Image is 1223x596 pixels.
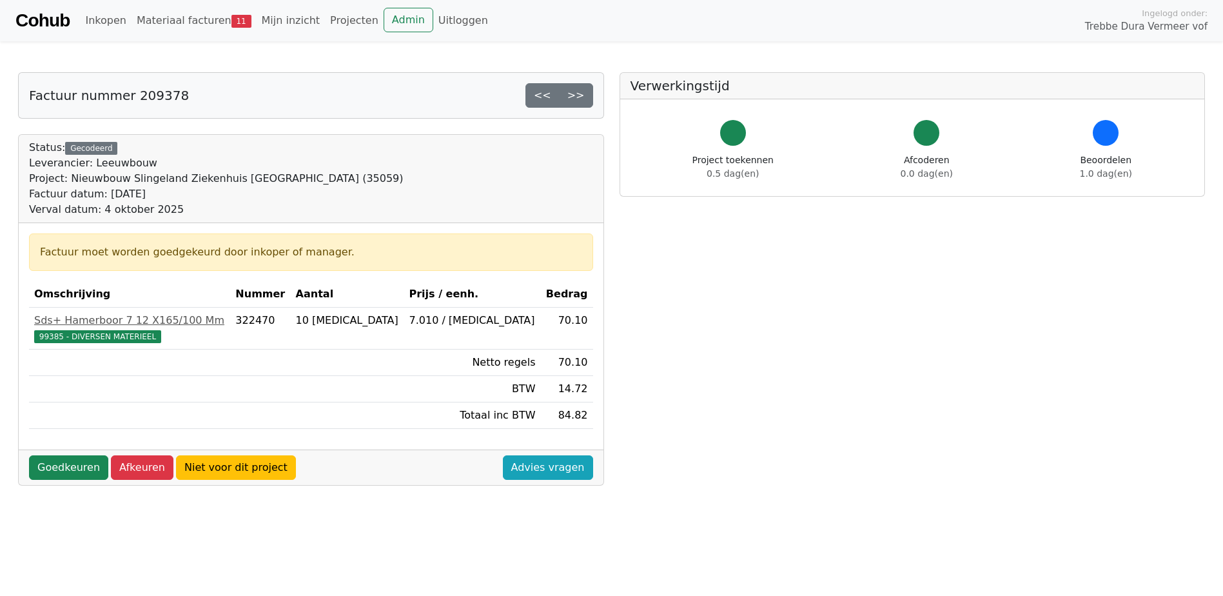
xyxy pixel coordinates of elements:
a: Niet voor dit project [176,455,296,480]
th: Bedrag [540,281,592,308]
h5: Verwerkingstijd [631,78,1195,94]
div: Factuur moet worden goedgekeurd door inkoper of manager. [40,244,582,260]
th: Aantal [291,281,404,308]
div: Leverancier: Leeuwbouw [29,155,404,171]
td: Netto regels [404,350,541,376]
span: 0.5 dag(en) [707,168,759,179]
span: 0.0 dag(en) [901,168,953,179]
th: Prijs / eenh. [404,281,541,308]
a: Afkeuren [111,455,173,480]
div: Project toekennen [692,154,774,181]
h5: Factuur nummer 209378 [29,88,189,103]
div: 10 [MEDICAL_DATA] [296,313,399,328]
div: Verval datum: 4 oktober 2025 [29,202,404,217]
a: Uitloggen [433,8,493,34]
a: Sds+ Hamerboor 7 12 X165/100 Mm99385 - DIVERSEN MATERIEEL [34,313,225,344]
td: 84.82 [540,402,592,429]
div: Sds+ Hamerboor 7 12 X165/100 Mm [34,313,225,328]
a: Cohub [15,5,70,36]
a: << [525,83,560,108]
td: 70.10 [540,350,592,376]
div: Project: Nieuwbouw Slingeland Ziekenhuis [GEOGRAPHIC_DATA] (35059) [29,171,404,186]
a: Goedkeuren [29,455,108,480]
th: Nummer [230,281,290,308]
a: Advies vragen [503,455,593,480]
div: Gecodeerd [65,142,117,155]
div: 7.010 / [MEDICAL_DATA] [409,313,536,328]
td: 322470 [230,308,290,350]
a: Inkopen [80,8,131,34]
a: Projecten [325,8,384,34]
span: Ingelogd onder: [1142,7,1208,19]
td: 70.10 [540,308,592,350]
span: Trebbe Dura Vermeer vof [1085,19,1208,34]
div: Beoordelen [1080,154,1132,181]
a: Mijn inzicht [257,8,326,34]
span: 1.0 dag(en) [1080,168,1132,179]
th: Omschrijving [29,281,230,308]
td: BTW [404,376,541,402]
span: 99385 - DIVERSEN MATERIEEL [34,330,161,343]
a: Materiaal facturen11 [132,8,257,34]
div: Afcoderen [901,154,953,181]
div: Factuur datum: [DATE] [29,186,404,202]
span: 11 [231,15,251,28]
div: Status: [29,140,404,217]
a: >> [559,83,593,108]
a: Admin [384,8,433,32]
td: Totaal inc BTW [404,402,541,429]
td: 14.72 [540,376,592,402]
